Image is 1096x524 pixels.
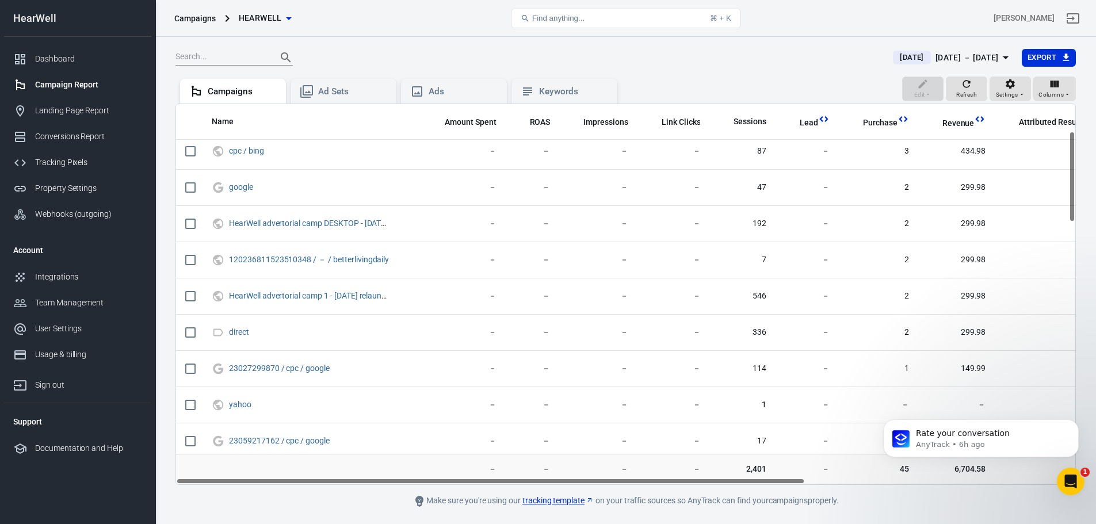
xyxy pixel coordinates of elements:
[4,124,151,150] a: Conversions Report
[212,116,234,128] span: Name
[848,363,909,374] span: 1
[848,327,909,338] span: 2
[515,435,551,447] span: －
[1004,218,1085,230] span: －
[848,182,909,193] span: 2
[229,437,331,445] span: 23059217162 / cpc / google
[429,86,498,98] div: Ads
[647,463,701,475] span: －
[229,183,255,191] span: google
[4,236,151,264] li: Account
[1022,49,1076,67] button: Export
[212,326,224,339] svg: Direct
[4,290,151,316] a: Team Management
[229,255,391,263] span: 120236811523510348 / － / betterlivingdaily
[511,9,741,28] button: Find anything...⌘ + K
[1038,90,1064,100] span: Columns
[785,327,830,338] span: －
[318,86,387,98] div: Ad Sets
[229,146,264,155] a: cpc / bing
[1059,5,1087,32] a: Sign out
[212,398,224,412] svg: UTM & Web Traffic
[229,255,389,264] a: 120236811523510348 / － / betterlivingdaily
[647,435,701,447] span: －
[942,118,975,129] span: Revenue
[946,77,987,102] button: Refresh
[212,144,224,158] svg: UTM & Web Traffic
[848,463,909,475] span: 45
[35,53,142,65] div: Dashboard
[956,90,977,100] span: Refresh
[175,50,268,65] input: Search...
[647,399,701,411] span: －
[647,218,701,230] span: －
[800,117,818,129] span: Lead
[710,14,731,22] div: ⌘ + K
[212,362,224,376] svg: Google
[35,379,142,391] div: Sign out
[568,435,628,447] span: －
[229,219,442,228] a: HearWell advertorial camp DESKTOP - [DATE] / cpc / taboola
[895,52,928,63] span: [DATE]
[229,291,444,300] a: HearWell advertorial camp 1 - [DATE] relaunch / cpc / taboola
[1019,117,1085,128] span: Attributed Results
[848,218,909,230] span: 2
[818,113,830,125] svg: This column is calculated from AnyTrack real-time data
[4,72,151,98] a: Campaign Report
[848,117,898,129] span: Purchase
[568,290,628,302] span: －
[539,86,608,98] div: Keywords
[719,399,766,411] span: 1
[35,156,142,169] div: Tracking Pixels
[647,327,701,338] span: －
[430,290,497,302] span: －
[35,131,142,143] div: Conversions Report
[515,146,551,157] span: －
[1004,182,1085,193] span: －
[445,117,497,128] span: Amount Spent
[719,327,766,338] span: 336
[898,113,909,125] svg: This column is calculated from AnyTrack real-time data
[848,435,909,447] span: －
[1004,290,1085,302] span: －
[662,115,701,129] span: The number of clicks on links within the ad that led to advertiser-specified destinations
[530,115,551,129] span: The total return on ad spend
[927,116,975,130] span: Total revenue calculated by AnyTrack.
[515,327,551,338] span: －
[935,51,999,65] div: [DATE] － [DATE]
[234,7,296,29] button: HearWell
[719,218,766,230] span: 192
[647,115,701,129] span: The number of clicks on links within the ad that led to advertiser-specified destinations
[647,182,701,193] span: －
[367,494,885,508] div: Make sure you're using our on your traffic sources so AnyTrack can find your campaigns properly.
[927,327,986,338] span: 299.98
[647,363,701,374] span: －
[515,290,551,302] span: －
[662,117,701,128] span: Link Clicks
[1033,77,1076,102] button: Columns
[1057,468,1084,495] iframe: Intercom live chat
[530,117,551,128] span: ROAS
[942,116,975,130] span: Total revenue calculated by AnyTrack.
[785,254,830,266] span: －
[35,349,142,361] div: Usage & billing
[212,253,224,267] svg: UTM & Web Traffic
[785,399,830,411] span: －
[430,218,497,230] span: －
[568,327,628,338] span: －
[848,399,909,411] span: －
[430,363,497,374] span: －
[212,289,224,303] svg: UTM & Web Traffic
[176,104,1075,484] div: scrollable content
[719,435,766,447] span: 17
[430,254,497,266] span: －
[974,113,986,125] svg: This column is calculated from AnyTrack real-time data
[863,117,898,129] span: Purchase
[229,182,253,192] a: google
[4,316,151,342] a: User Settings
[229,364,330,373] a: 23027299870 / cpc / google
[568,254,628,266] span: －
[927,290,986,302] span: 299.98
